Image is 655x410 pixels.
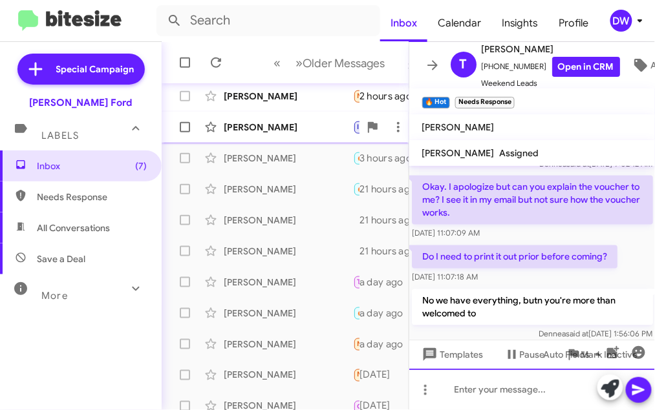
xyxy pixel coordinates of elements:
span: Important [358,123,391,131]
div: 21 hours ago [360,245,427,258]
div: [PERSON_NAME] [224,214,353,227]
div: DW [610,10,632,32]
span: T [460,54,467,75]
button: Previous [266,50,289,76]
div: If you have one you'd like off your lot, have your manager send over best figures [353,336,360,351]
a: Profile [549,5,599,42]
span: Dennea [DATE] 1:56:06 PM [539,329,652,339]
a: Open in CRM [552,57,620,77]
button: Next [288,50,393,76]
div: Do I need to print it out prior before coming? [353,150,360,165]
div: [PERSON_NAME] [224,276,353,289]
span: Older Messages [303,56,385,70]
span: (7) [135,159,147,172]
div: 2 hours ago [360,90,422,103]
span: Needs Response [358,92,413,100]
button: DW [599,10,641,32]
span: [PERSON_NAME] [422,147,495,159]
p: No we have everything, butn you're more than welcomed to [412,289,653,325]
div: We are open from 9am-8pm. What time works best for you? [353,305,360,320]
p: Okay. I apologize but can you explain the voucher to me? I see it in my email but not sure how th... [412,176,653,225]
small: Needs Response [455,97,515,108]
div: Would [DATE] work? [353,245,360,258]
span: 🔥 Hot [358,185,380,193]
span: Assigned [500,147,539,159]
div: Ye garage kept 14000 miles what will you pay [353,119,360,134]
div: 3 hours ago [360,152,422,165]
div: a day ago [360,307,414,320]
button: Templates [409,343,494,366]
div: [PERSON_NAME] [224,152,353,165]
span: said at [566,329,588,339]
span: Labels [41,130,79,141]
a: Inbox [380,5,427,42]
span: Try Pausing [358,278,395,286]
span: Save a Deal [37,252,85,265]
span: [PERSON_NAME] [482,41,620,57]
span: Needs Response [358,371,413,379]
div: [DATE] [360,369,401,382]
span: « [274,55,281,71]
div: 👍 [353,367,360,382]
span: [DATE] 11:07:09 AM [412,229,480,238]
div: [PERSON_NAME] [224,369,353,382]
div: [PERSON_NAME] [224,338,353,351]
span: 🔥 Hot [358,309,380,317]
span: Needs Response [37,190,147,203]
a: Special Campaign [17,54,145,85]
span: Inbox [37,159,147,172]
a: Calendar [427,5,491,42]
span: Needs Response [358,340,413,348]
div: 21 hours ago [360,214,427,227]
div: Okay. I will be sure to reach out [DATE]/[DATE] to set something up for [DATE]. [353,214,360,227]
div: [PERSON_NAME] [224,90,353,103]
span: 🔥 Hot [358,154,380,162]
p: Do I need to print it out prior before coming? [412,245,617,269]
div: Am I going to get a good deal ? [353,88,360,103]
span: All Conversations [37,221,110,234]
nav: Page navigation example [267,50,393,76]
small: 🔥 Hot [422,97,450,108]
div: Hi, yes I did and got an appraisal and it was much less than I expected but thank you for your as... [353,274,360,289]
button: Auto Fields [533,343,616,366]
span: [PERSON_NAME] [422,121,495,133]
div: [PERSON_NAME] [224,245,353,258]
input: Search [156,5,380,36]
div: [PERSON_NAME] [224,183,353,196]
div: 21 hours ago [360,183,427,196]
span: More [41,290,68,302]
button: Pause [494,343,555,366]
span: Weekend Leads [482,77,620,90]
span: Special Campaign [56,63,134,76]
div: a day ago [360,338,414,351]
div: [PERSON_NAME] [224,121,353,134]
div: [PERSON_NAME] [224,307,353,320]
span: [PHONE_NUMBER] [482,57,620,77]
a: Insights [491,5,549,42]
div: a day ago [360,276,414,289]
span: Auto Fields [544,343,606,366]
div: Perfect. Does 5:30 or 6pm work better? Just to ensure we are ready for you when you get here [353,181,360,196]
span: Templates [420,343,484,366]
div: [PERSON_NAME] Ford [30,96,133,109]
span: [DATE] 11:07:18 AM [412,272,478,282]
span: » [296,55,303,71]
